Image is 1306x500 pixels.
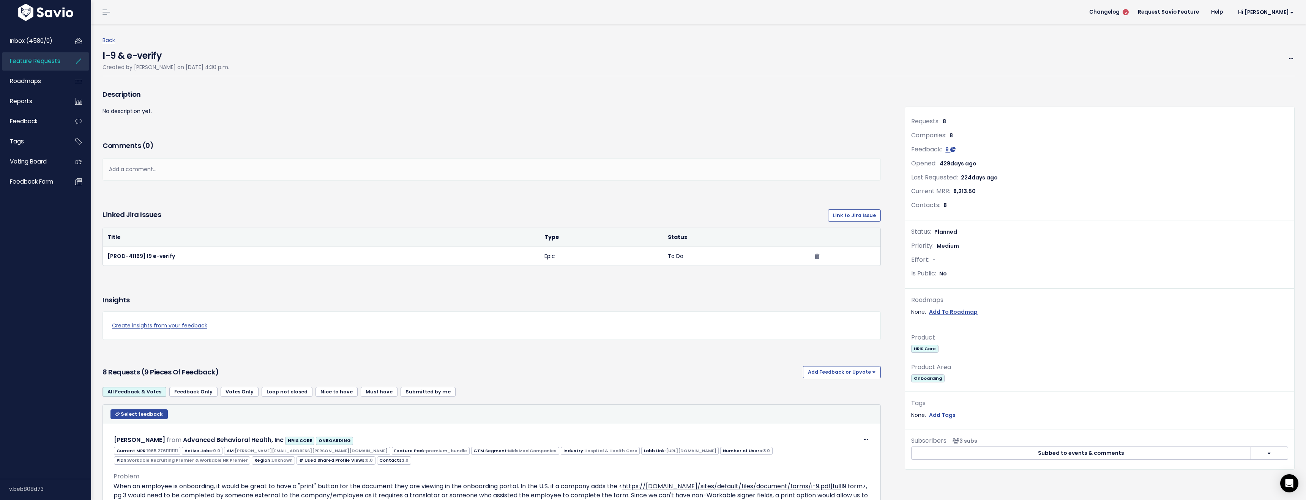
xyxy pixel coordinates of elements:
[271,457,293,463] span: Unknown
[1280,474,1298,492] div: Open Intercom Messenger
[110,409,168,419] button: Select feedback
[262,387,312,397] a: Loop not closed
[911,173,958,182] span: Last Requested:
[540,247,663,266] td: Epic
[934,228,957,236] span: Planned
[366,457,373,463] span: 0.0
[10,117,38,125] span: Feedback
[10,97,32,105] span: Reports
[763,448,770,454] span: 3.0
[911,345,938,353] span: HRIS Core
[2,153,63,170] a: Voting Board
[16,4,75,21] img: logo-white.9d6f32f41409.svg
[939,270,947,277] span: No
[911,145,942,154] span: Feedback:
[584,448,637,454] span: Hospital & Health Care
[2,133,63,150] a: Tags
[803,366,881,378] button: Add Feedback or Upvote
[911,374,944,382] span: Onboarding
[361,387,397,397] a: Must have
[911,117,940,126] span: Requests:
[114,436,165,444] a: [PERSON_NAME]
[103,228,540,247] th: Title
[182,447,222,455] span: Active Jobs:
[128,457,248,463] span: Workable Recruiting Premier & Workable HR Premier
[147,448,178,454] span: 1965.27611111111
[943,118,946,125] span: 8
[622,482,841,491] a: https://[DOMAIN_NAME]/sites/default/files/document/forms/i-9.pdf|full
[911,295,1288,306] div: Roadmaps
[663,247,810,266] td: To Do
[103,89,881,100] h3: Description
[911,410,1288,420] div: None.
[10,57,60,65] span: Feature Requests
[561,447,640,455] span: Industry:
[911,159,937,168] span: Opened:
[114,472,139,481] span: Problem
[911,255,929,264] span: Effort:
[103,45,229,63] h4: I-9 & e-verify
[121,411,163,417] span: Select feedback
[103,387,166,397] a: All Feedback & Votes
[10,137,24,145] span: Tags
[937,242,959,250] span: Medium
[10,157,47,165] span: Voting Board
[221,387,259,397] a: Votes Only
[235,448,388,454] span: [PERSON_NAME][EMAIL_ADDRESS][PERSON_NAME][DOMAIN_NAME]
[10,178,53,186] span: Feedback form
[167,436,181,444] span: from
[224,447,390,455] span: AM:
[103,209,161,222] h3: Linked Jira issues
[911,362,1288,373] div: Product Area
[663,228,810,247] th: Status
[107,252,175,260] a: [PROD-41169] I9 e-verify
[103,140,881,151] h3: Comments ( )
[911,241,934,250] span: Priority:
[943,201,947,209] span: 8
[950,132,953,139] span: 8
[911,398,1288,409] div: Tags
[945,146,956,153] a: 9
[932,256,935,264] span: -
[1238,9,1294,15] span: Hi [PERSON_NAME]
[666,448,716,454] span: [URL][DOMAIN_NAME]
[112,321,871,330] a: Create insights from your feedback
[911,447,1251,460] button: Subbed to events & comments
[1089,9,1120,15] span: Changelog
[169,387,218,397] a: Feedback Only
[403,457,409,463] span: 1.0
[2,93,63,110] a: Reports
[103,63,229,71] span: Created by [PERSON_NAME] on [DATE] 4:30 p.m.
[114,447,180,455] span: Current MRR:
[392,447,470,455] span: Feature Pack:
[508,448,557,454] span: Midsized Companies
[103,295,129,305] h3: Insights
[213,448,220,454] span: 0.0
[319,437,351,443] strong: ONBOARDING
[911,436,946,445] span: Subscribers
[929,307,978,317] a: Add To Roadmap
[114,456,250,464] span: Plan:
[401,387,456,397] a: Submitted by me
[297,456,375,464] span: # Used Shared Profile Views:
[10,77,41,85] span: Roadmaps
[720,447,772,455] span: Number of Users:
[540,228,663,247] th: Type
[2,173,63,190] a: Feedback form
[929,410,956,420] a: Add Tags
[103,36,115,44] a: Back
[911,332,1288,343] div: Product
[911,307,1288,317] div: None.
[911,131,946,140] span: Companies:
[9,479,91,499] div: v.beb808d73
[940,160,976,167] span: 429
[1205,6,1229,18] a: Help
[377,456,411,464] span: Contacts:
[945,146,949,153] span: 9
[2,32,63,50] a: Inbox (4580/0)
[2,113,63,130] a: Feedback
[145,141,150,150] span: 0
[950,437,977,445] span: <p><strong>Subscribers</strong><br><br> - Darragh O'Sullivan<br> - Annie Prevezanou<br> - Mariann...
[426,448,467,454] span: premium_bundle
[950,160,976,167] span: days ago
